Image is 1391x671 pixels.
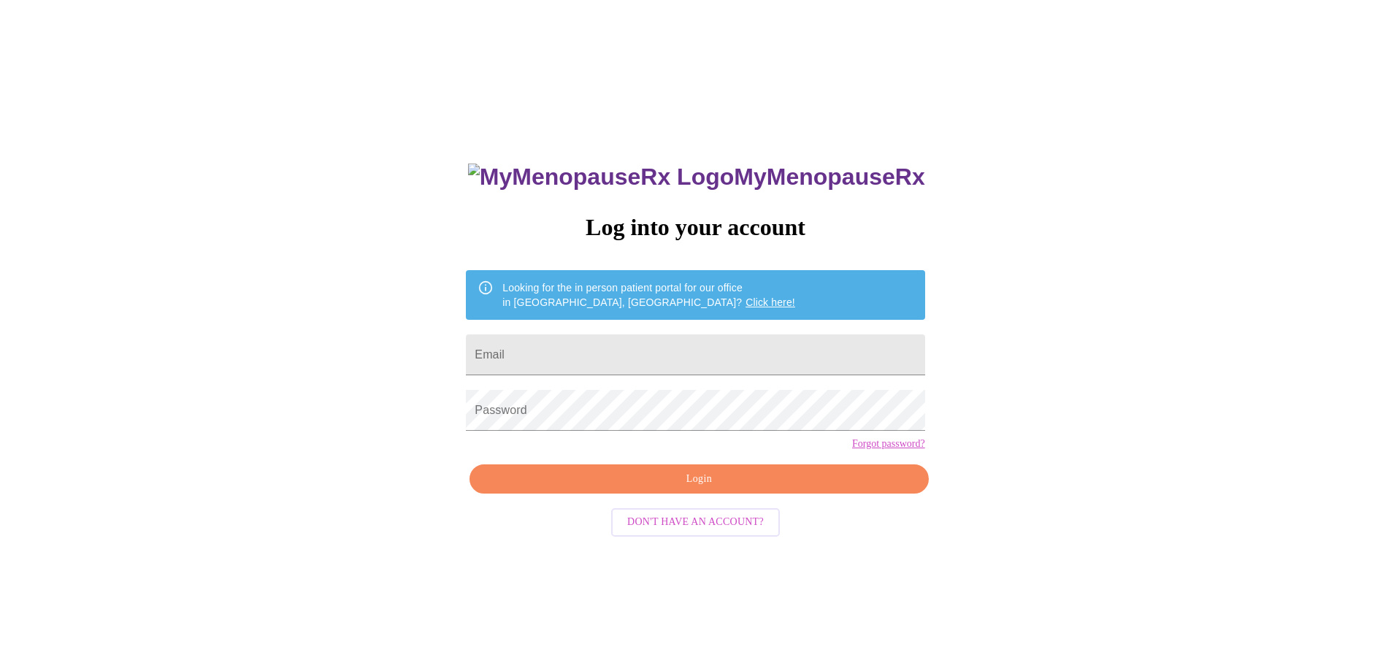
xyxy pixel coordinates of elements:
[502,275,795,315] div: Looking for the in person patient portal for our office in [GEOGRAPHIC_DATA], [GEOGRAPHIC_DATA]?
[852,438,925,450] a: Forgot password?
[468,164,734,191] img: MyMenopauseRx Logo
[466,214,924,241] h3: Log into your account
[486,470,911,488] span: Login
[627,513,764,532] span: Don't have an account?
[470,464,928,494] button: Login
[608,515,783,527] a: Don't have an account?
[611,508,780,537] button: Don't have an account?
[746,296,795,308] a: Click here!
[468,164,925,191] h3: MyMenopauseRx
